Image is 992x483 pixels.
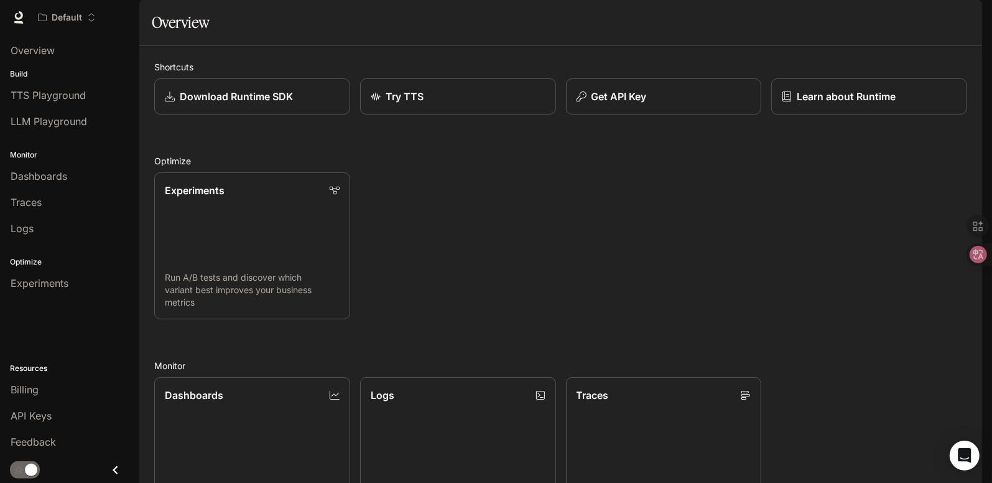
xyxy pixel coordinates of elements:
p: Learn about Runtime [797,89,896,104]
p: Default [52,12,82,23]
h2: Monitor [154,359,967,372]
h2: Optimize [154,154,967,167]
h2: Shortcuts [154,60,967,73]
p: Run A/B tests and discover which variant best improves your business metrics [165,271,340,309]
p: Dashboards [165,388,223,403]
p: Traces [577,388,609,403]
p: Experiments [165,183,225,198]
p: Try TTS [386,89,424,104]
a: Try TTS [360,78,556,115]
a: Learn about Runtime [771,78,967,115]
button: Get API Key [566,78,762,115]
a: Download Runtime SDK [154,78,350,115]
p: Download Runtime SDK [180,89,293,104]
p: Get API Key [591,89,647,104]
div: Open Intercom Messenger [950,441,980,471]
button: Open workspace menu [32,5,101,30]
h1: Overview [152,10,210,35]
p: Logs [371,388,394,403]
a: ExperimentsRun A/B tests and discover which variant best improves your business metrics [154,172,350,319]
